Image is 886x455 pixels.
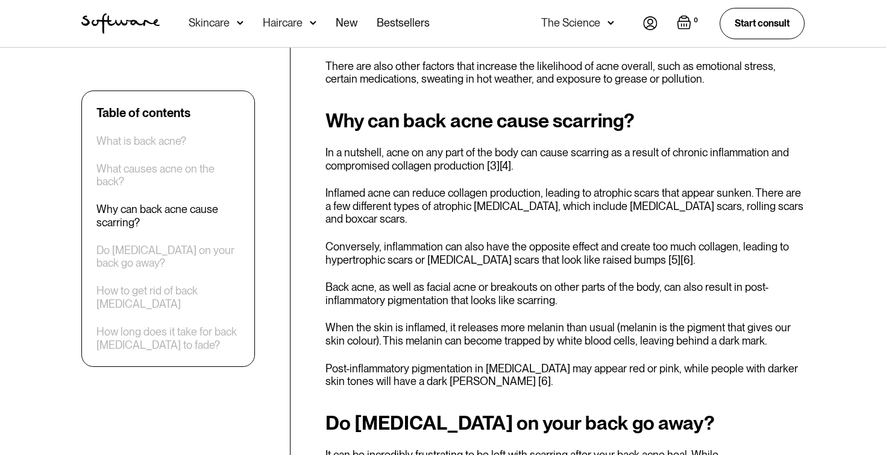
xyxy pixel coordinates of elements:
p: Post-inflammatory pigmentation in [MEDICAL_DATA] may appear red or pink, while people with darker... [325,362,805,388]
h2: Do [MEDICAL_DATA] on your back go away? [325,412,805,434]
p: Conversely, inflammation can also have the opposite effect and create too much collagen, leading ... [325,240,805,266]
div: Skincare [189,17,230,29]
div: 0 [691,15,700,26]
div: Table of contents [96,106,190,120]
a: What causes acne on the back? [96,162,240,188]
p: In a nutshell, acne on any part of the body can cause scarring as a result of chronic inflammatio... [325,146,805,172]
p: Back acne, as well as facial acne or breakouts on other parts of the body, can also result in pos... [325,281,805,307]
img: arrow down [310,17,316,29]
img: Software Logo [81,13,160,34]
div: The Science [541,17,600,29]
img: arrow down [237,17,243,29]
a: Start consult [720,8,805,39]
p: Inflamed acne can reduce collagen production, leading to atrophic scars that appear sunken. There... [325,186,805,226]
a: How to get rid of back [MEDICAL_DATA] [96,285,240,311]
img: arrow down [608,17,614,29]
a: Do [MEDICAL_DATA] on your back go away? [96,244,240,270]
a: Open empty cart [677,15,700,32]
a: home [81,13,160,34]
a: What is back acne? [96,135,186,148]
p: There are also other factors that increase the likelihood of acne overall, such as emotional stre... [325,60,805,86]
a: Why can back acne cause scarring? [96,203,240,229]
p: When the skin is inflamed, it releases more melanin than usual (melanin is the pigment that gives... [325,321,805,347]
a: How long does it take for back [MEDICAL_DATA] to fade? [96,325,240,351]
div: Haircare [263,17,303,29]
h2: Why can back acne cause scarring? [325,110,805,132]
